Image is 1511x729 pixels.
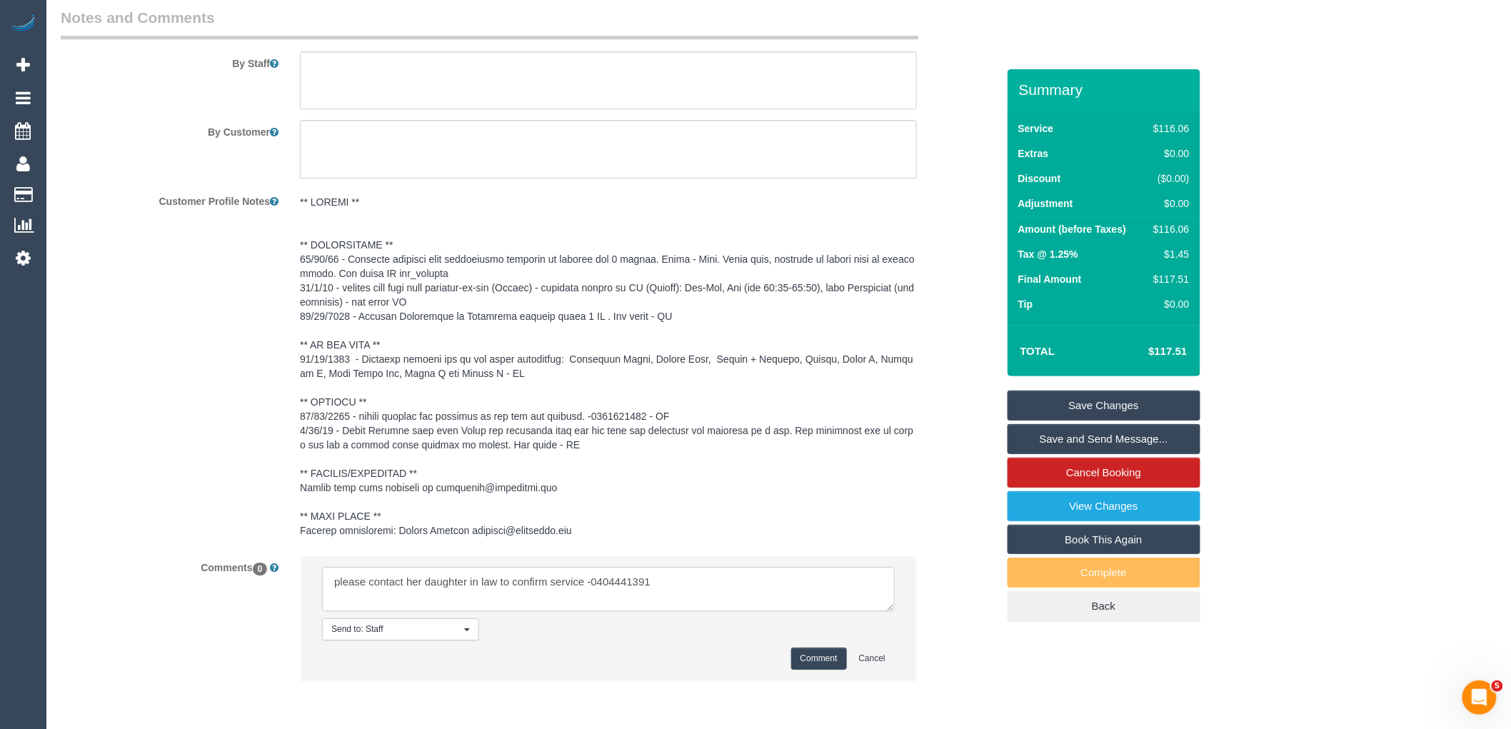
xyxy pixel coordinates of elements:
legend: Notes and Comments [61,7,918,39]
label: Customer Profile Notes [50,189,289,208]
label: Tip [1018,297,1033,311]
div: $0.00 [1148,196,1189,211]
a: View Changes [1008,491,1200,521]
div: $117.51 [1148,272,1189,286]
label: By Staff [50,51,289,71]
label: By Customer [50,120,289,139]
label: Amount (before Taxes) [1018,222,1126,236]
label: Final Amount [1018,272,1082,286]
label: Tax @ 1.25% [1018,247,1078,261]
span: 0 [253,563,268,575]
label: Adjustment [1018,196,1073,211]
a: Back [1008,591,1200,621]
span: Send to: Staff [331,623,461,635]
a: Save Changes [1008,391,1200,421]
label: Comments [50,555,289,575]
div: $1.45 [1148,247,1189,261]
strong: Total [1020,345,1055,357]
label: Discount [1018,171,1061,186]
a: Cancel Booking [1008,458,1200,488]
button: Send to: Staff [322,618,479,640]
a: Save and Send Message... [1008,424,1200,454]
img: Automaid Logo [9,14,37,34]
div: $0.00 [1148,146,1189,161]
iframe: Intercom live chat [1462,680,1497,715]
h3: Summary [1019,81,1193,98]
div: $0.00 [1148,297,1189,311]
a: Book This Again [1008,525,1200,555]
button: Comment [791,648,847,670]
span: 5 [1492,680,1503,692]
div: ($0.00) [1148,171,1189,186]
label: Service [1018,121,1054,136]
pre: ** LOREMI ** ** DOLORSITAME ** 65/90/66 - Consecte adipisci elit seddoeiusmo temporin ut laboree ... [300,195,917,538]
div: $116.06 [1148,222,1189,236]
button: Cancel [850,648,895,670]
label: Extras [1018,146,1049,161]
div: $116.06 [1148,121,1189,136]
h4: $117.51 [1105,346,1187,358]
